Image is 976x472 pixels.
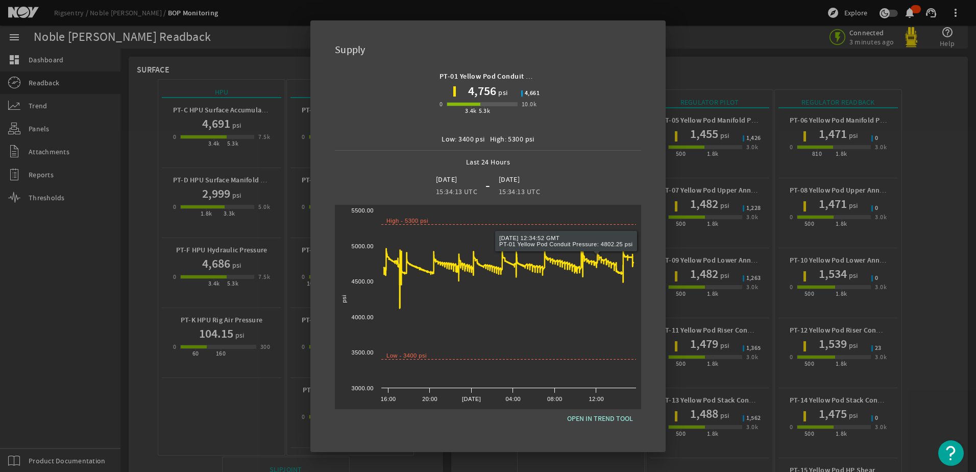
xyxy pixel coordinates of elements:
[479,106,491,116] div: 5.3k
[351,314,374,320] text: 4000.00
[481,179,494,192] div: -
[440,99,443,109] div: 0
[341,295,347,303] text: psi
[442,133,485,145] div: Low: 3400 psi
[381,396,396,402] text: 16:00
[351,243,374,249] text: 5000.00
[386,352,427,359] text: Low - 3400 psi
[351,385,374,391] text: 3000.00
[567,412,633,424] span: OPEN IN TREND TOOL
[440,72,554,81] b: PT-01 Yellow Pod Conduit Pressure
[351,207,374,214] text: 5500.00
[422,396,437,402] text: 20:00
[323,33,653,63] div: Supply
[525,90,540,97] span: 4,661
[938,440,964,466] button: Open Resource Center
[461,151,516,168] span: Last 24 Hours
[351,278,374,285] text: 4500.00
[505,396,521,402] text: 04:00
[462,396,481,402] text: [DATE]
[589,396,604,402] text: 12:00
[547,396,563,402] text: 08:00
[496,86,507,99] span: psi
[559,409,641,428] button: OPEN IN TREND TOOL
[351,349,374,356] text: 3500.00
[468,83,496,99] h1: 4,756
[436,175,457,184] legacy-datetime-component: [DATE]
[499,187,540,196] legacy-datetime-component: 15:34:13 UTC
[522,99,536,109] div: 10.0k
[499,175,520,184] legacy-datetime-component: [DATE]
[465,106,477,116] div: 3.4k
[436,187,477,196] legacy-datetime-component: 15:34:13 UTC
[490,133,534,145] div: High: 5300 psi
[386,218,428,224] text: High - 5300 psi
